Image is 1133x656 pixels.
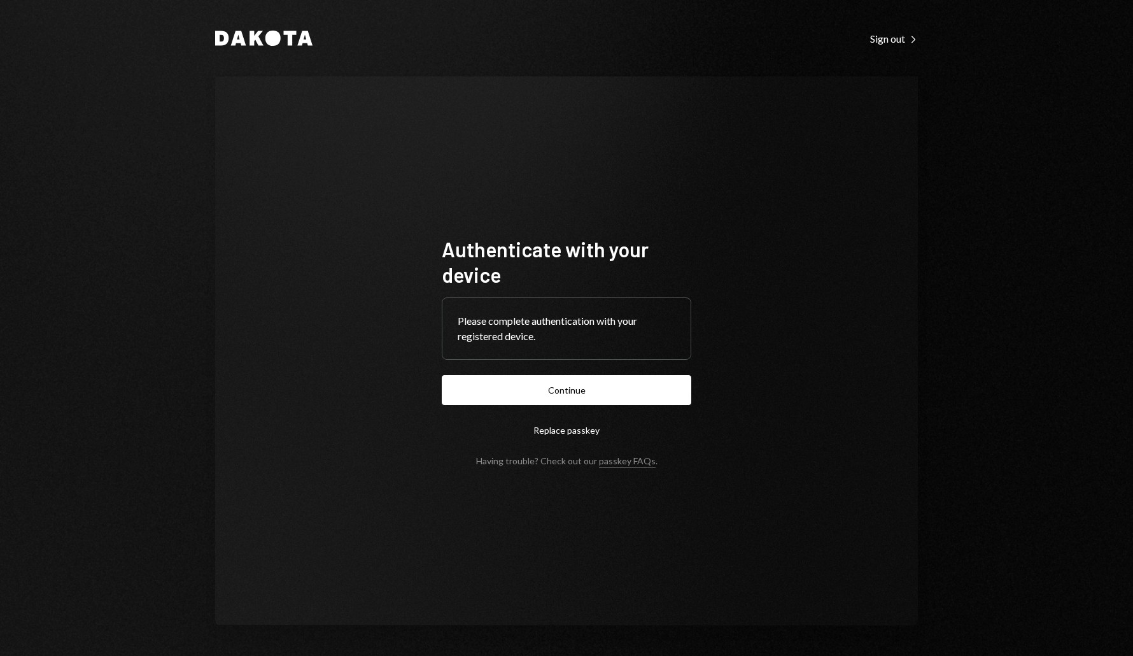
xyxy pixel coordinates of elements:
div: Please complete authentication with your registered device. [458,313,675,344]
div: Sign out [870,32,918,45]
a: Sign out [870,31,918,45]
div: Having trouble? Check out our . [476,455,658,466]
a: passkey FAQs [599,455,656,467]
button: Continue [442,375,691,405]
button: Replace passkey [442,415,691,445]
h1: Authenticate with your device [442,236,691,287]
